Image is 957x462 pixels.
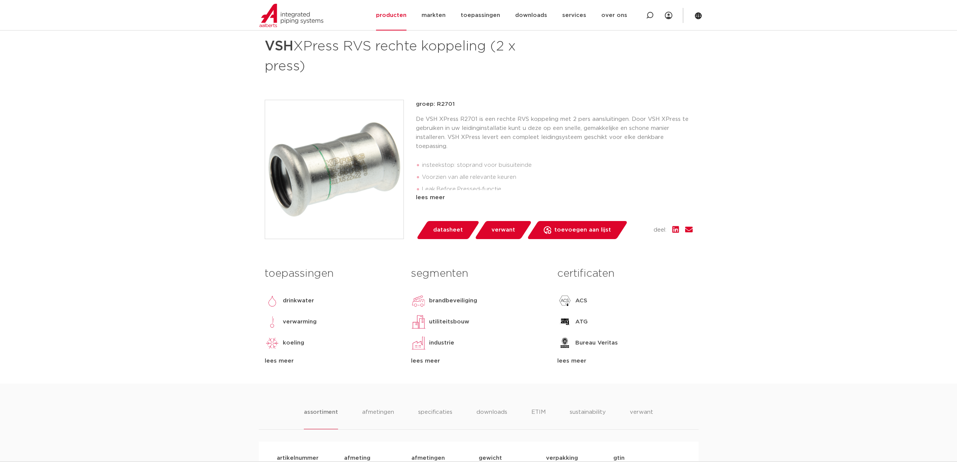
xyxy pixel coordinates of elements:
[416,115,693,151] p: De VSH XPress R2701 is een rechte RVS koppeling met 2 pers aansluitingen. Door VSH XPress te gebr...
[265,35,547,76] h1: XPress RVS rechte koppeling (2 x press)
[411,335,426,351] img: industrie
[304,408,338,429] li: assortiment
[557,335,572,351] img: Bureau Veritas
[429,338,454,348] p: industrie
[411,266,546,281] h3: segmenten
[265,293,280,308] img: drinkwater
[575,338,618,348] p: Bureau Veritas
[265,266,400,281] h3: toepassingen
[557,293,572,308] img: ACS
[416,193,693,202] div: lees meer
[531,408,546,429] li: ETIM
[575,296,587,305] p: ACS
[416,221,480,239] a: datasheet
[575,317,588,326] p: ATG
[283,317,317,326] p: verwarming
[422,183,693,195] li: Leak Before Pressed-functie
[630,408,653,429] li: verwant
[416,100,693,109] p: groep: R2701
[265,100,403,239] img: Product Image for VSH XPress RVS rechte koppeling (2 x press)
[654,226,666,235] span: deel:
[474,221,532,239] a: verwant
[422,159,693,171] li: insteekstop: stoprand voor buisuiteinde
[476,408,507,429] li: downloads
[418,408,452,429] li: specificaties
[557,357,692,366] div: lees meer
[265,314,280,329] img: verwarming
[557,266,692,281] h3: certificaten
[429,317,469,326] p: utiliteitsbouw
[265,40,293,53] strong: VSH
[554,224,611,236] span: toevoegen aan lijst
[411,314,426,329] img: utiliteitsbouw
[362,408,394,429] li: afmetingen
[433,224,463,236] span: datasheet
[265,335,280,351] img: koeling
[557,314,572,329] img: ATG
[422,171,693,183] li: Voorzien van alle relevante keuren
[265,357,400,366] div: lees meer
[491,224,515,236] span: verwant
[283,338,304,348] p: koeling
[570,408,606,429] li: sustainability
[411,357,546,366] div: lees meer
[283,296,314,305] p: drinkwater
[411,293,426,308] img: brandbeveiliging
[429,296,477,305] p: brandbeveiliging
